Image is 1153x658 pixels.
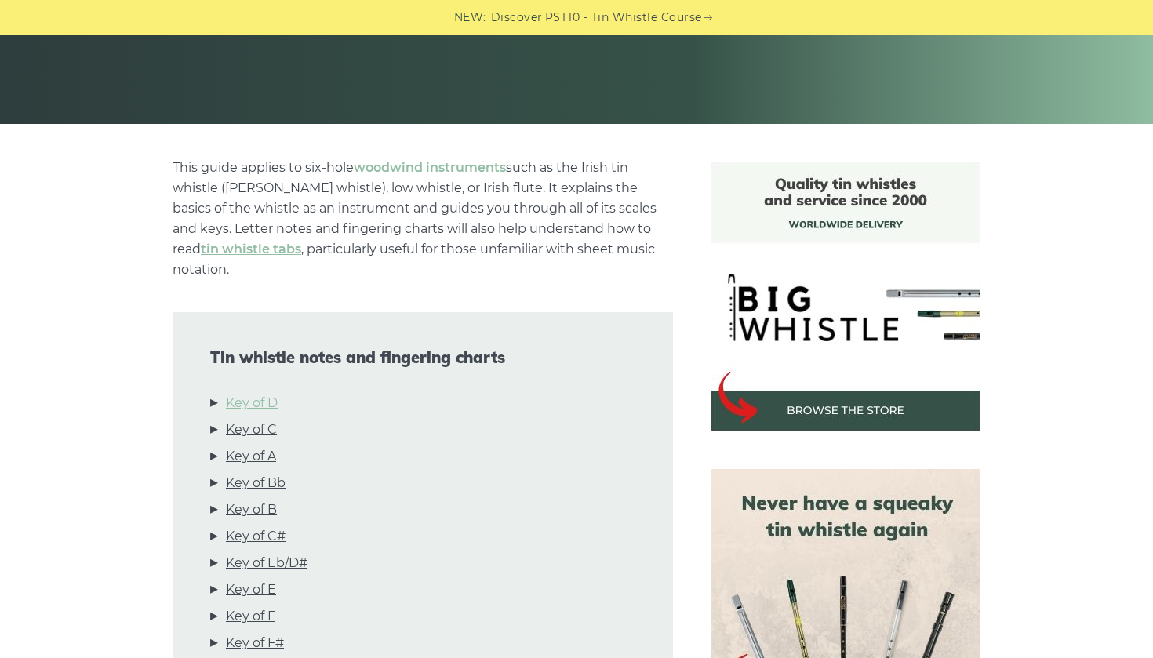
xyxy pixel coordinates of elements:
a: woodwind instruments [354,160,506,175]
a: Key of Eb/D# [226,553,307,573]
a: Key of F# [226,633,284,653]
a: Key of B [226,500,277,520]
span: Discover [491,9,543,27]
img: BigWhistle Tin Whistle Store [711,162,980,431]
a: PST10 - Tin Whistle Course [545,9,702,27]
span: NEW: [454,9,486,27]
p: This guide applies to six-hole such as the Irish tin whistle ([PERSON_NAME] whistle), low whistle... [173,158,673,280]
span: Tin whistle notes and fingering charts [210,348,635,367]
a: Key of D [226,393,278,413]
a: Key of C# [226,526,286,547]
a: tin whistle tabs [201,242,301,256]
a: Key of E [226,580,276,600]
a: Key of C [226,420,277,440]
a: Key of F [226,606,275,627]
a: Key of Bb [226,473,286,493]
a: Key of A [226,446,276,467]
